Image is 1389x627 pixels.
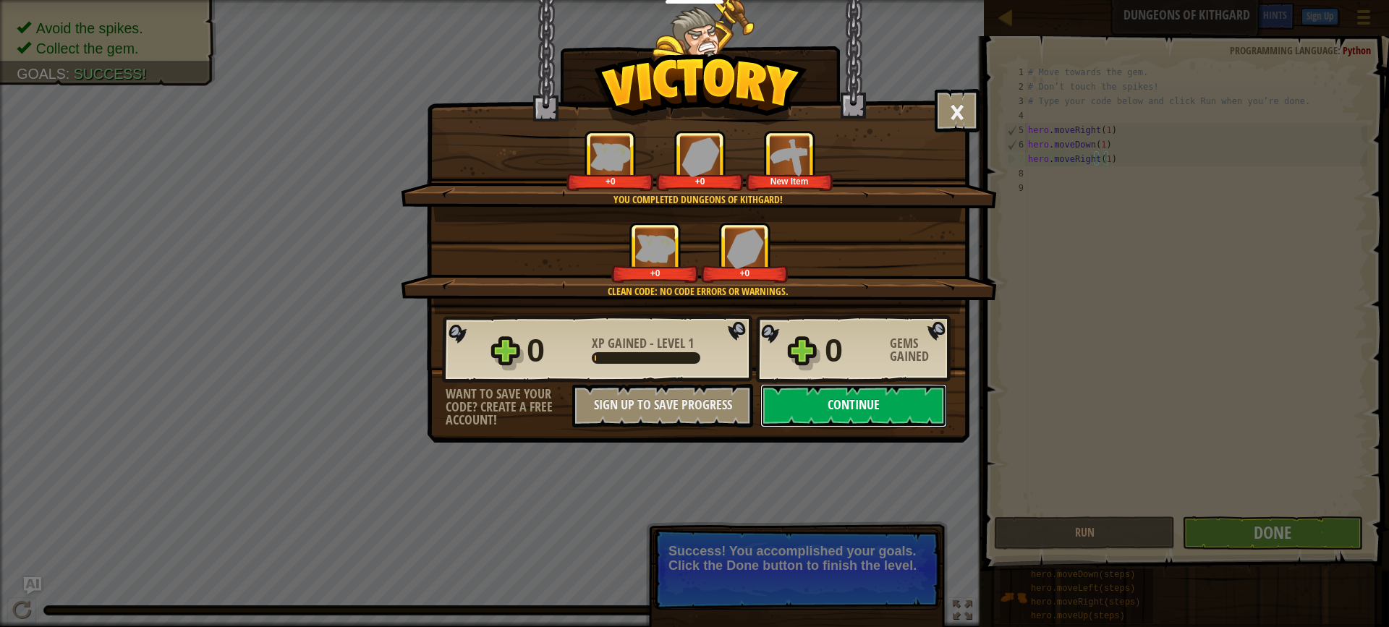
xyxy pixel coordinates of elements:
div: 0 [825,328,881,374]
span: XP Gained [592,334,650,352]
img: New Item [770,137,810,176]
div: New Item [749,176,831,187]
div: Clean code: no code errors or warnings. [470,284,926,299]
div: You completed Dungeons of Kithgard! [470,192,926,207]
button: × [935,89,980,132]
div: Want to save your code? Create a free account! [446,388,572,427]
span: 1 [688,334,694,352]
button: Sign Up to Save Progress [572,384,753,427]
img: Gems Gained [681,137,719,176]
div: +0 [614,268,696,278]
div: +0 [569,176,651,187]
div: 0 [527,328,583,374]
div: Gems Gained [890,337,955,363]
button: Continue [760,384,947,427]
span: Level [654,334,688,352]
div: - [592,337,694,350]
div: +0 [704,268,786,278]
img: Victory [594,54,807,126]
img: XP Gained [635,234,676,263]
img: Gems Gained [726,229,764,268]
img: XP Gained [590,142,631,171]
div: +0 [659,176,741,187]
